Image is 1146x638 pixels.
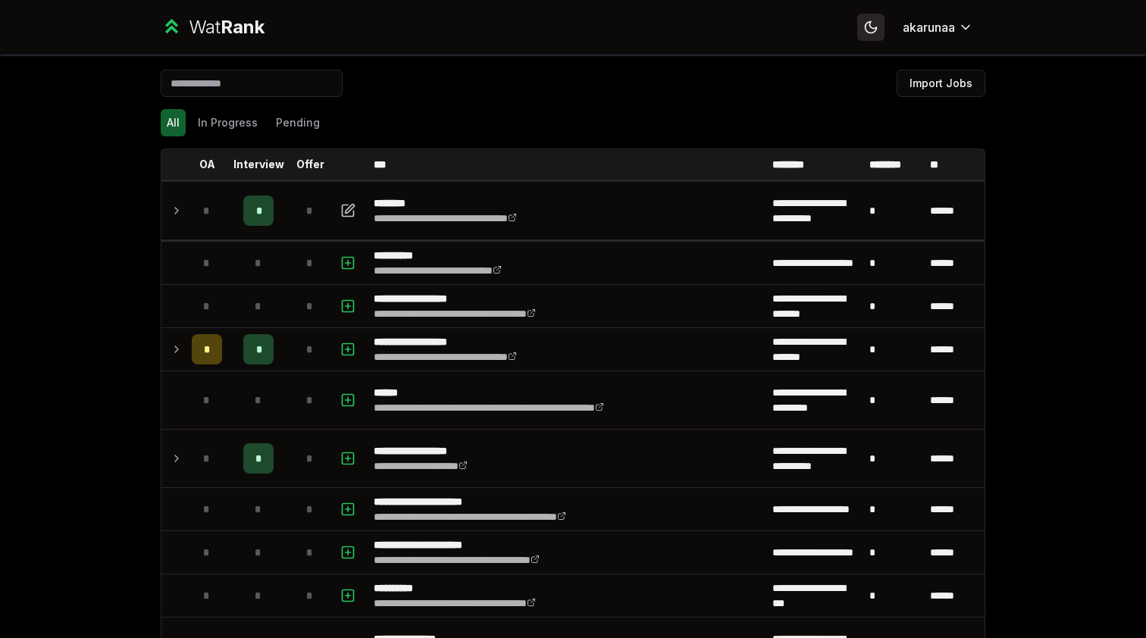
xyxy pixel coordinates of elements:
p: OA [199,157,215,172]
div: Wat [189,15,265,39]
button: In Progress [192,109,264,136]
p: Interview [233,157,284,172]
p: Offer [296,157,324,172]
a: WatRank [161,15,265,39]
button: akarunaa [891,14,985,41]
button: Import Jobs [897,70,985,97]
span: Rank [221,16,265,38]
button: All [161,109,186,136]
span: akarunaa [903,18,955,36]
button: Pending [270,109,326,136]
